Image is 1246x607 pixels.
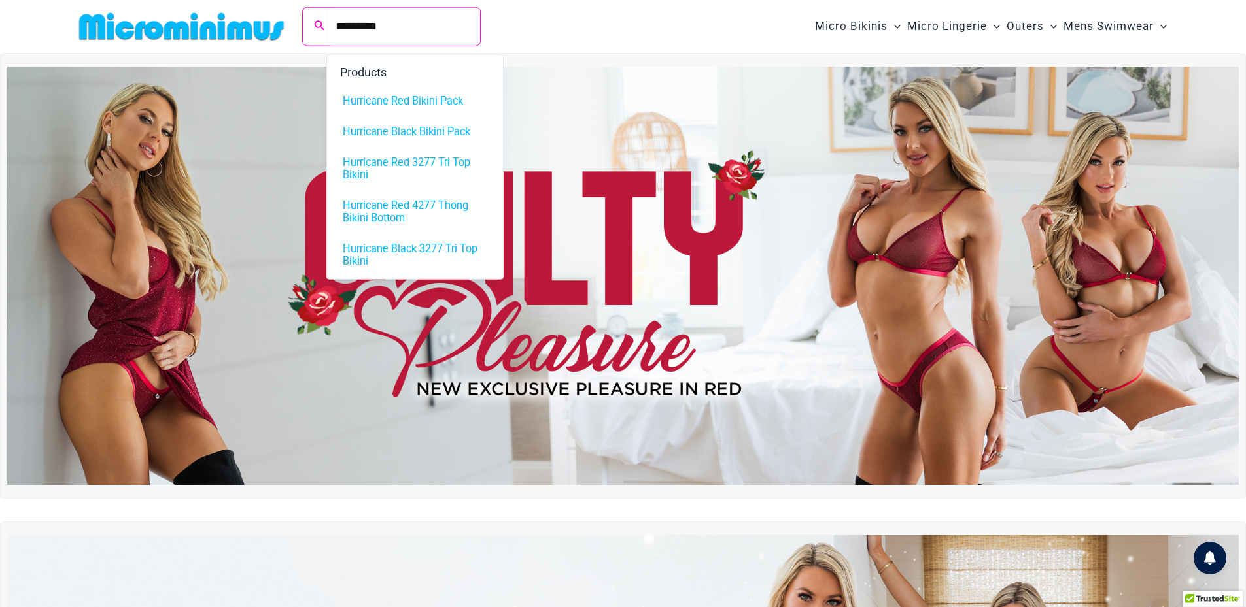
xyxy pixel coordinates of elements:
span: Hurricane Red 3277 Tri Top Bikini [343,156,487,180]
span: Menu Toggle [888,10,901,43]
a: Search icon link [314,18,326,35]
span: Menu Toggle [1154,10,1167,43]
a: Micro BikinisMenu ToggleMenu Toggle [812,7,904,46]
span: Hurricane Black Bikini Pack [343,125,470,137]
span: Hurricane Red Bikini Pack [343,94,463,107]
span: Micro Lingerie [907,10,987,43]
a: OutersMenu ToggleMenu Toggle [1003,7,1060,46]
span: Menu Toggle [987,10,1000,43]
nav: Site Navigation [810,5,1173,48]
a: Mens SwimwearMenu ToggleMenu Toggle [1060,7,1170,46]
span: Menu Toggle [1044,10,1057,43]
a: Micro LingerieMenu ToggleMenu Toggle [904,7,1003,46]
span: Hurricane Black 3277 Tri Top Bikini [343,242,487,267]
img: Guilty Pleasures Red Lingerie [7,67,1239,485]
span: Mens Swimwear [1064,10,1154,43]
input: Search Submit [326,7,480,46]
img: MM SHOP LOGO FLAT [74,12,289,41]
span: Hurricane Red 4277 Thong Bikini Bottom [343,199,487,223]
span: Micro Bikinis [815,10,888,43]
div: Search results [326,54,504,279]
label: Products [330,54,500,85]
span: Outers [1007,10,1044,43]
